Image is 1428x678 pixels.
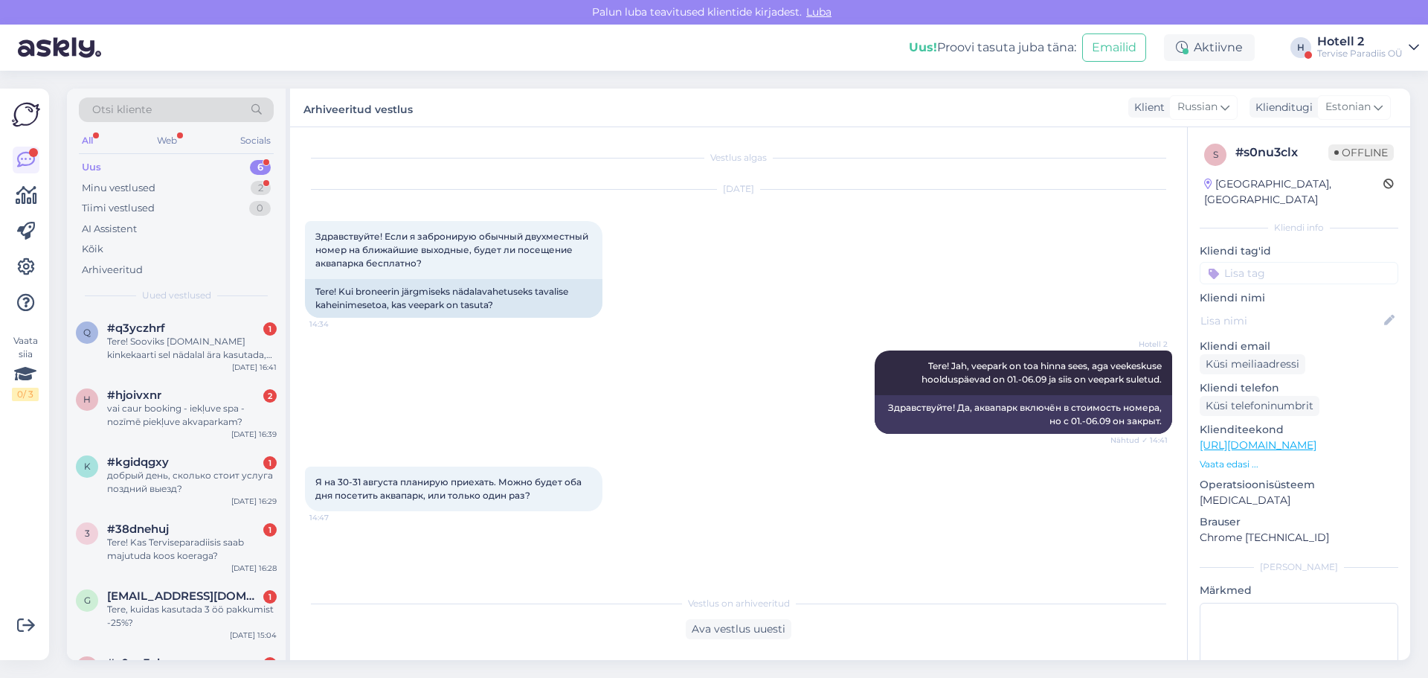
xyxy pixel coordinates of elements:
div: Klient [1128,100,1165,115]
div: Proovi tasuta juba täna: [909,39,1076,57]
div: Küsi meiliaadressi [1200,354,1305,374]
input: Lisa nimi [1200,313,1381,329]
div: Hotell 2 [1317,36,1403,48]
div: Tiimi vestlused [82,201,155,216]
div: Minu vestlused [82,181,155,196]
div: Uus [82,160,101,175]
div: # s0nu3clx [1235,144,1328,161]
span: Offline [1328,144,1394,161]
div: Здравствуйте! Да, аквапарк включён в стоимость номера, но с 01.-06.09 он закрыт. [875,395,1172,434]
span: Luba [802,5,836,19]
span: gregorroop@gmail.com [107,589,262,603]
span: Здравствуйте! Если я забронирую обычный двухместный номер на ближайшие выходные, будет ли посещен... [315,231,591,269]
p: Operatsioonisüsteem [1200,477,1398,493]
div: [GEOGRAPHIC_DATA], [GEOGRAPHIC_DATA] [1204,176,1383,208]
div: 1 [263,456,277,470]
span: #kgidqgxy [107,455,169,469]
div: Arhiveeritud [82,263,143,278]
div: Socials [237,131,274,150]
div: Vaata siia [12,334,39,401]
span: #q3yczhrf [107,322,165,335]
div: AI Assistent [82,222,137,237]
p: Kliendi tag'id [1200,243,1398,259]
img: Askly Logo [12,100,40,129]
div: H [1290,37,1311,58]
div: Tervise Paradiis OÜ [1317,48,1403,60]
div: 1 [263,322,277,336]
div: Ava vestlus uuesti [686,619,791,639]
span: Я на 30-31 августа планирую приехать. Можно будет оба дня посетить аквапарк, или только один раз? [315,476,584,501]
span: Russian [1177,99,1218,115]
div: 1 [263,590,277,604]
p: Märkmed [1200,583,1398,598]
div: [DATE] 16:28 [231,563,277,574]
p: Chrome [TECHNICAL_ID] [1200,530,1398,546]
span: 3 [85,528,90,539]
div: [DATE] 16:29 [231,496,277,507]
span: Nähtud ✓ 14:41 [1110,435,1168,446]
p: Klienditeekond [1200,422,1398,438]
div: 1 [263,523,277,537]
div: 0 / 3 [12,388,39,401]
p: Kliendi nimi [1200,290,1398,306]
span: #s0nu3clx [107,656,167,670]
div: [PERSON_NAME] [1200,560,1398,574]
div: 2 [251,181,271,196]
div: Tere! Sooviks [DOMAIN_NAME] kinkekaarti sel nädalal ära kasutada, kuna aegub 11.09 [PERSON_NAME] ... [107,335,277,362]
div: добрый день, сколько стоит услуга поздний выезд? [107,469,277,496]
p: Brauser [1200,514,1398,530]
span: Estonian [1325,99,1371,115]
div: [DATE] [305,182,1172,196]
span: s [1213,149,1218,160]
b: Uus! [909,40,937,54]
span: Uued vestlused [142,289,211,302]
div: 2 [263,389,277,403]
span: Tere! Jah, veepark on toa hinna sees, aga veekeskuse hoolduspäevad on 01.-06.09 ja siis on veepar... [922,360,1164,385]
a: [URL][DOMAIN_NAME] [1200,438,1316,452]
div: 1 [263,657,277,671]
span: k [84,461,91,472]
p: Kliendi email [1200,339,1398,354]
div: Kliendi info [1200,221,1398,234]
a: Hotell 2Tervise Paradiis OÜ [1317,36,1419,60]
div: Web [154,131,180,150]
span: 14:47 [309,512,365,523]
p: [MEDICAL_DATA] [1200,493,1398,508]
span: #38dnehuj [107,522,169,536]
div: Tere, kuidas kasutada 3 öö pakkumist -25%? [107,603,277,630]
span: g [84,595,91,606]
div: Tere! Kui broneerin järgmiseks nädalavahetuseks tavalise kaheinimesetoa, kas veepark on tasuta? [305,279,602,318]
span: #hjoivxnr [107,388,161,402]
div: Küsi telefoninumbrit [1200,396,1319,416]
span: 14:34 [309,319,365,330]
div: [DATE] 15:04 [230,630,277,641]
span: q [83,327,91,338]
div: All [79,131,96,150]
div: 0 [249,201,271,216]
p: Kliendi telefon [1200,380,1398,396]
div: [DATE] 16:41 [232,362,277,373]
span: Vestlus on arhiveeritud [688,597,790,610]
div: vai caur booking - iekļuve spa - nozīmē piekļuve akvaparkam? [107,402,277,429]
div: Aktiivne [1164,34,1255,61]
input: Lisa tag [1200,262,1398,284]
p: Vaata edasi ... [1200,458,1398,471]
span: Hotell 2 [1112,339,1168,350]
span: Otsi kliente [92,102,152,118]
div: [DATE] 16:39 [231,429,277,440]
label: Arhiveeritud vestlus [303,97,413,118]
div: Klienditugi [1249,100,1313,115]
div: Vestlus algas [305,151,1172,164]
div: Kõik [82,242,103,257]
button: Emailid [1082,33,1146,62]
div: Tere! Kas Terviseparadiisis saab majutuda koos koeraga? [107,536,277,563]
div: 6 [250,160,271,175]
span: h [83,394,91,405]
